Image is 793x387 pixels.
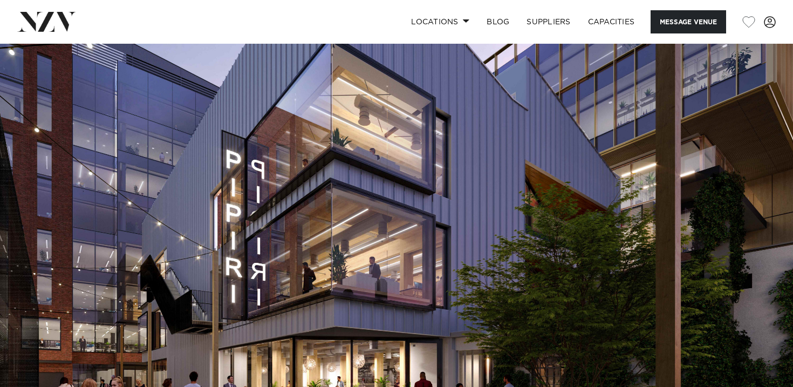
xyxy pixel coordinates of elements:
[478,10,518,33] a: BLOG
[579,10,644,33] a: Capacities
[518,10,579,33] a: SUPPLIERS
[17,12,76,31] img: nzv-logo.png
[651,10,726,33] button: Message Venue
[402,10,478,33] a: Locations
